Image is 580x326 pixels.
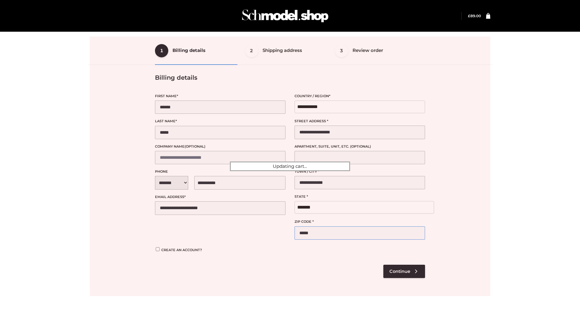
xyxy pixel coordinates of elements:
img: Schmodel Admin 964 [240,4,330,28]
bdi: 89.00 [468,14,481,18]
a: £89.00 [468,14,481,18]
span: £ [468,14,470,18]
div: Updating cart... [230,161,350,171]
